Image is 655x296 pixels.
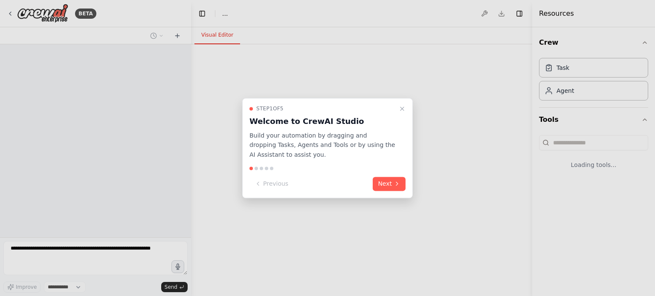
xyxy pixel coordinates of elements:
h3: Welcome to CrewAI Studio [249,115,395,127]
span: Step 1 of 5 [256,105,284,112]
button: Hide left sidebar [196,8,208,20]
button: Next [373,177,406,191]
button: Close walkthrough [397,103,407,114]
p: Build your automation by dragging and dropping Tasks, Agents and Tools or by using the AI Assista... [249,131,395,160]
button: Previous [249,177,293,191]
